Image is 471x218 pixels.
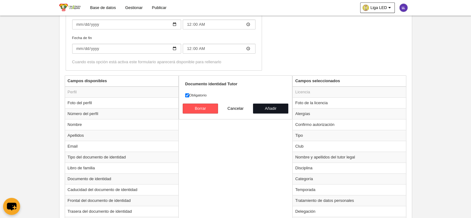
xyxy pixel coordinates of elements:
span: Liga LED [370,5,387,11]
th: Campos seleccionados [293,76,406,87]
div: Cuando esta opción está activa este formulario aparecerá disponible para rellenarlo [72,59,255,65]
td: Caducidad del documento de identidad [65,184,178,195]
td: Categoría [293,173,406,184]
img: Oa3ElrZntIAI.30x30.jpg [363,5,369,11]
td: Perfil [65,87,178,98]
a: Liga LED [360,2,395,13]
td: Temporada [293,184,406,195]
label: Fecha de fin [72,35,255,54]
label: Obligatorio [185,92,286,98]
td: Tratamiento de datos personales [293,195,406,206]
img: c2l6ZT0zMHgzMCZmcz05JnRleHQ9TEwmYmc9NWUzNWIx.png [399,4,408,12]
td: Club [293,141,406,152]
td: Licencia [293,87,406,98]
button: Añadir [253,104,288,113]
td: Delegación [293,206,406,217]
td: Confirmo autorización [293,119,406,130]
td: Foto del perfil [65,97,178,108]
input: Fecha de fin [72,44,181,54]
td: Nombre y apellidos del tutor legal [293,152,406,162]
input: Fecha de inicio [183,20,255,29]
td: Tipo del documento de identidad [65,152,178,162]
td: Tipo [293,130,406,141]
td: Número del perfil [65,108,178,119]
td: Frontal del documento de identidad [65,195,178,206]
input: Fecha de inicio [72,20,181,29]
img: Liga LED [59,4,81,11]
button: chat-button [3,198,20,215]
td: Libro de familia [65,162,178,173]
td: Apellidos [65,130,178,141]
strong: Documento identidad Tutor [185,82,238,86]
td: Trasera del documento de identidad [65,206,178,217]
input: Obligatorio [185,93,189,97]
button: Cancelar [218,104,253,113]
td: Disciplina [293,162,406,173]
td: Alergías [293,108,406,119]
th: Campos disponibles [65,76,178,87]
label: Fecha de inicio [72,11,255,29]
button: Borrar [183,104,218,113]
td: Email [65,141,178,152]
td: Documento de identidad [65,173,178,184]
input: Fecha de fin [183,44,255,54]
td: Nombre [65,119,178,130]
td: Foto de la licencia [293,97,406,108]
